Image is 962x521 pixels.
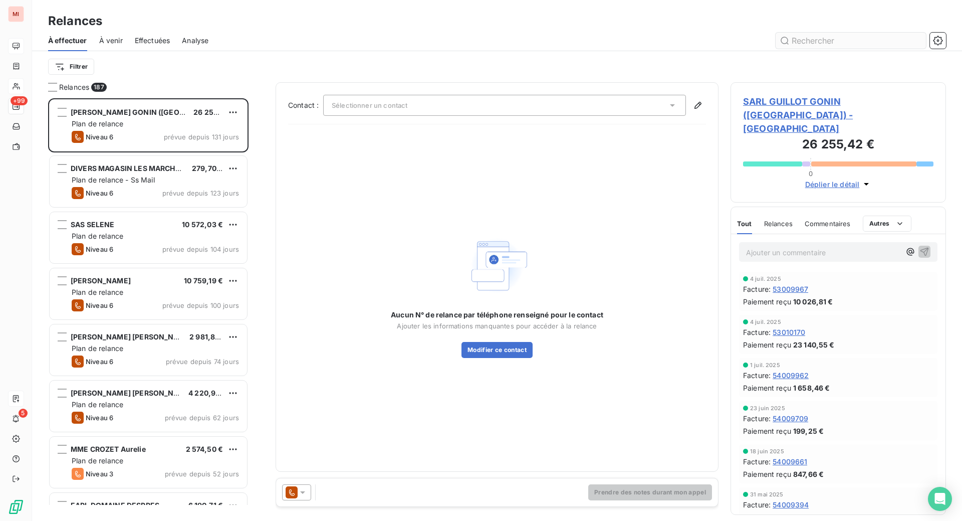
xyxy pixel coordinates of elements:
[72,344,123,353] span: Plan de relance
[86,301,113,309] span: Niveau 6
[71,276,131,285] span: [PERSON_NAME]
[332,101,407,109] span: Sélectionner un contact
[86,414,113,422] span: Niveau 6
[773,413,808,424] span: 54009709
[72,288,123,296] span: Plan de relance
[743,426,791,436] span: Paiement reçu
[773,370,809,381] span: 54009962
[19,409,28,418] span: 5
[793,339,835,350] span: 23 140,55 €
[186,445,223,453] span: 2 574,50 €
[743,327,771,337] span: Facture :
[86,245,113,253] span: Niveau 6
[743,95,933,135] span: SARL GUILLOT GONIN ([GEOGRAPHIC_DATA]) - [GEOGRAPHIC_DATA]
[802,179,875,190] button: Déplier le détail
[8,499,24,515] img: Logo LeanPay
[182,36,208,46] span: Analyse
[743,499,771,510] span: Facture :
[461,342,533,358] button: Modifier ce contact
[750,362,780,368] span: 1 juil. 2025
[91,83,106,92] span: 187
[72,456,123,465] span: Plan de relance
[162,245,239,253] span: prévue depuis 104 jours
[162,301,239,309] span: prévue depuis 100 jours
[776,33,926,49] input: Rechercher
[86,133,113,141] span: Niveau 6
[743,456,771,467] span: Facture :
[793,296,833,307] span: 10 026,81 €
[162,189,239,197] span: prévue depuis 123 jours
[465,234,529,298] img: Empty state
[793,469,824,479] span: 847,66 €
[99,36,123,46] span: À venir
[59,82,89,92] span: Relances
[71,332,192,341] span: [PERSON_NAME] [PERSON_NAME]
[165,470,239,478] span: prévue depuis 52 jours
[928,487,952,511] div: Open Intercom Messenger
[182,220,223,229] span: 10 572,03 €
[743,383,791,393] span: Paiement reçu
[588,484,712,500] button: Prendre des notes durant mon appel
[11,96,28,105] span: +99
[48,59,94,75] button: Filtrer
[391,310,603,320] span: Aucun N° de relance par téléphone renseigné pour le contact
[773,499,809,510] span: 54009394
[750,276,781,282] span: 4 juil. 2025
[184,276,223,285] span: 10 759,19 €
[737,220,752,228] span: Tout
[809,169,813,178] span: 0
[750,448,784,454] span: 18 juin 2025
[288,100,323,110] label: Contact :
[48,36,87,46] span: À effectuer
[188,501,223,509] span: 6 190,71 €
[48,12,102,30] h3: Relances
[86,470,113,478] span: Niveau 3
[750,319,781,325] span: 4 juil. 2025
[773,284,808,294] span: 53009967
[71,501,159,509] span: EARL DOMAINE DESPRES
[71,389,192,397] span: [PERSON_NAME] [PERSON_NAME]
[743,413,771,424] span: Facture :
[793,426,824,436] span: 199,25 €
[793,383,830,393] span: 1 658,46 €
[743,339,791,350] span: Paiement reçu
[773,456,807,467] span: 54009661
[86,358,113,366] span: Niveau 6
[48,98,249,505] div: grid
[750,405,785,411] span: 23 juin 2025
[72,176,155,184] span: Plan de relance - Ss Mail
[743,284,771,294] span: Facture :
[743,469,791,479] span: Paiement reçu
[8,6,24,22] div: MI
[773,327,805,337] span: 53010170
[193,108,236,116] span: 26 255,42 €
[71,108,238,116] span: [PERSON_NAME] GONIN ([GEOGRAPHIC_DATA])
[192,164,223,172] span: 279,70 €
[86,189,113,197] span: Niveau 6
[764,220,793,228] span: Relances
[397,322,597,330] span: Ajouter les informations manquantes pour accéder à la relance
[750,491,784,497] span: 31 mai 2025
[743,370,771,381] span: Facture :
[805,179,860,190] span: Déplier le détail
[805,220,851,228] span: Commentaires
[72,400,123,409] span: Plan de relance
[189,332,226,341] span: 2 981,86 €
[71,220,115,229] span: SAS SELENE
[188,389,227,397] span: 4 220,93 €
[166,358,239,366] span: prévue depuis 74 jours
[164,133,239,141] span: prévue depuis 131 jours
[72,232,123,240] span: Plan de relance
[135,36,170,46] span: Effectuées
[72,119,123,128] span: Plan de relance
[863,216,911,232] button: Autres
[71,445,146,453] span: MME CROZET Aurelie
[165,414,239,422] span: prévue depuis 62 jours
[71,164,184,172] span: DIVERS MAGASIN LES MARCHES
[743,296,791,307] span: Paiement reçu
[743,135,933,155] h3: 26 255,42 €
